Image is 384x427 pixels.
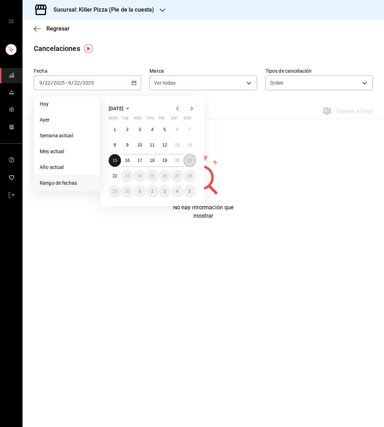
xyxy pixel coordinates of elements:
abbr: October 3, 2025 [164,189,166,194]
abbr: September 8, 2025 [114,143,116,147]
button: September 6, 2025 [171,123,183,136]
abbr: September 21, 2025 [187,158,192,163]
button: September 21, 2025 [184,154,196,167]
button: September 5, 2025 [159,123,171,136]
abbr: September 9, 2025 [126,143,129,147]
abbr: September 2, 2025 [126,127,129,132]
abbr: Thursday [146,116,154,123]
span: Ver todas [154,79,175,86]
button: September 11, 2025 [146,139,158,151]
button: September 26, 2025 [159,170,171,182]
label: Fecha [34,68,141,73]
input: -- [45,80,51,86]
abbr: October 4, 2025 [176,189,178,194]
button: September 16, 2025 [121,154,133,167]
abbr: Friday [159,116,164,123]
button: October 2, 2025 [146,185,158,198]
abbr: September 16, 2025 [125,158,129,163]
button: September 29, 2025 [109,185,121,198]
abbr: September 4, 2025 [151,127,154,132]
abbr: September 30, 2025 [125,189,129,194]
button: September 23, 2025 [121,170,133,182]
input: ---- [82,80,94,86]
abbr: September 15, 2025 [113,158,117,163]
abbr: October 2, 2025 [151,189,154,194]
button: Regresar [34,25,70,32]
span: Regresar [46,25,70,32]
input: ---- [53,80,65,86]
button: September 9, 2025 [121,139,133,151]
abbr: October 5, 2025 [188,189,191,194]
abbr: October 1, 2025 [139,189,141,194]
button: September 27, 2025 [171,170,183,182]
button: September 8, 2025 [109,139,121,151]
button: September 13, 2025 [171,139,183,151]
label: Tipos de cancelación [265,68,373,73]
input: -- [39,80,43,86]
button: September 7, 2025 [184,123,196,136]
abbr: September 7, 2025 [188,127,191,132]
button: September 28, 2025 [184,170,196,182]
span: / [43,80,45,86]
abbr: September 18, 2025 [150,158,154,163]
input: -- [68,80,71,86]
abbr: September 1, 2025 [114,127,116,132]
abbr: September 29, 2025 [113,189,117,194]
button: October 3, 2025 [159,185,171,198]
div: Cancelaciones [34,43,80,54]
abbr: September 24, 2025 [137,173,142,178]
abbr: September 3, 2025 [139,127,141,132]
button: [DATE] [109,104,132,113]
button: open drawer [8,18,14,24]
button: September 12, 2025 [159,139,171,151]
input: -- [74,80,80,86]
abbr: September 20, 2025 [175,158,179,163]
abbr: September 12, 2025 [162,143,167,147]
button: September 17, 2025 [134,154,146,167]
abbr: September 25, 2025 [150,173,154,178]
abbr: Sunday [184,116,191,123]
abbr: September 11, 2025 [150,143,154,147]
abbr: September 14, 2025 [187,143,192,147]
abbr: September 6, 2025 [176,127,178,132]
span: / [80,80,82,86]
abbr: Tuesday [121,116,128,123]
abbr: September 28, 2025 [187,173,192,178]
abbr: September 17, 2025 [137,158,142,163]
span: [DATE] [109,106,123,111]
button: October 1, 2025 [134,185,146,198]
span: Orden [270,79,284,86]
button: September 15, 2025 [109,154,121,167]
span: / [51,80,53,86]
button: October 4, 2025 [171,185,183,198]
button: September 3, 2025 [134,123,146,136]
abbr: September 13, 2025 [175,143,179,147]
span: Semana actual [40,132,94,139]
span: Rango de fechas [40,179,94,187]
abbr: September 23, 2025 [125,173,129,178]
abbr: September 10, 2025 [137,143,142,147]
h3: Sucursal: Killer Pizza (Pie de la cuesta) [48,6,154,14]
abbr: September 19, 2025 [162,158,167,163]
img: Tooltip marker [84,44,93,53]
button: September 19, 2025 [159,154,171,167]
button: September 2, 2025 [121,123,133,136]
abbr: Monday [109,116,118,123]
button: September 18, 2025 [146,154,158,167]
span: / [71,80,73,86]
span: Año actual [40,164,94,171]
button: September 14, 2025 [184,139,196,151]
span: Hoy [40,100,94,108]
button: September 1, 2025 [109,123,121,136]
button: September 10, 2025 [134,139,146,151]
button: September 24, 2025 [134,170,146,182]
span: Mes actual [40,148,94,155]
abbr: Saturday [171,116,178,123]
button: October 5, 2025 [184,185,196,198]
abbr: September 27, 2025 [175,173,179,178]
button: September 25, 2025 [146,170,158,182]
abbr: September 5, 2025 [164,127,166,132]
abbr: Wednesday [134,116,142,123]
button: September 4, 2025 [146,123,158,136]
